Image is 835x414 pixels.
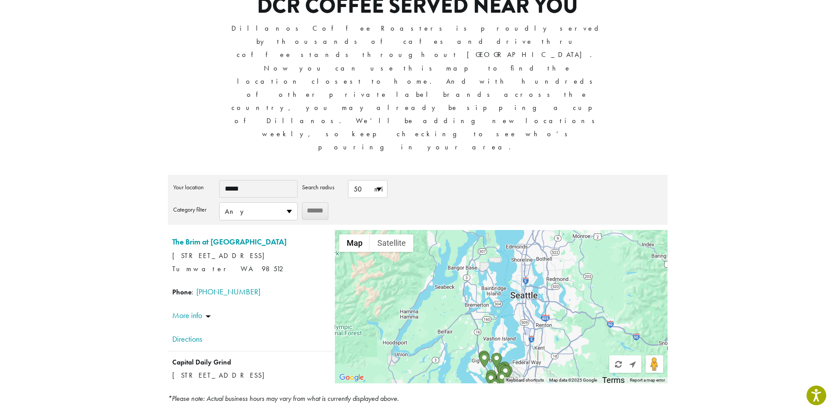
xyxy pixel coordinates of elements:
[302,180,344,194] label: Search radius
[479,352,490,368] div: Occasions Coffee & Crepes
[339,234,370,252] button: Show street map
[337,372,366,383] img: Google
[168,394,399,403] em: *Please note: Actual business hours may vary from what is currently displayed above.
[370,234,413,252] button: Show satellite imagery
[172,287,192,297] strong: Phone
[630,378,665,382] a: Report a map error
[172,264,287,273] span: Tumwater WA 98512
[602,375,625,385] a: Terms
[486,370,497,385] div: Anthem Coffee & Tea – UP
[172,249,328,262] span: [STREET_ADDRESS]
[499,361,510,377] div: Comfort Corner Cafe
[486,372,496,388] div: Classic Coffee University Place
[230,22,605,154] p: Dillanos Coffee Roasters is proudly served by thousands of cafes and drive thru coffee stands thr...
[220,203,297,220] span: Any
[173,202,215,216] label: Category filter
[629,361,636,368] span: 
[172,357,231,367] strong: Capital Daily Grind
[491,353,502,368] div: Anthem Coffee & Tea – Ruston
[497,363,507,378] div: Shakabrah Java
[506,377,544,383] button: Keyboard shortcuts
[490,379,500,394] div: Classic Coffee Lakewood
[173,180,215,194] label: Your location
[172,284,328,299] span: :
[196,287,260,297] a: [PHONE_NUMBER]
[172,310,211,320] a: More info
[348,180,387,198] span: 50 mi
[172,369,328,382] span: [STREET_ADDRESS]
[172,237,287,247] a: The Brim at [GEOGRAPHIC_DATA]
[337,372,366,383] a: Open this area in Google Maps (opens a new window)
[500,365,511,381] div: Valiente Coffee Co.
[497,372,507,387] div: Undergrounds Cafe
[489,383,500,398] div: PNW Brew House
[479,350,489,366] div: Davenport Gourmet Coffee
[498,364,508,379] div: Classic Coffee Sprague
[646,355,663,373] button: Drag Pegman onto the map to open Street View
[549,378,597,382] span: Map data ©2025 Google
[172,332,328,347] a: Directions
[615,361,622,368] span: 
